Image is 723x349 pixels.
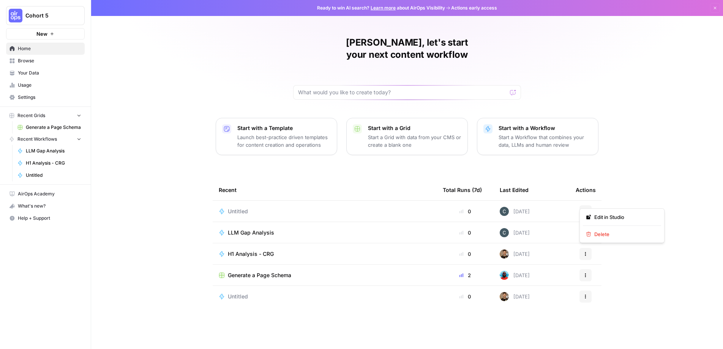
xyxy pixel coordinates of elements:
[500,249,509,259] img: 36rz0nf6lyfqsoxlb67712aiq2cf
[500,271,530,280] div: [DATE]
[346,118,468,155] button: Start with a GridStart a Grid with data from your CMS or create a blank one
[317,5,445,11] span: Ready to win AI search? about AirOps Visibility
[443,293,488,300] div: 0
[26,172,81,179] span: Untitled
[26,160,81,167] span: H1 Analysis - CRG
[219,250,431,258] a: H1 Analysis - CRG
[14,157,85,169] a: H1 Analysis - CRG
[17,112,45,119] span: Recent Grids
[6,91,85,103] a: Settings
[594,213,655,221] span: Edit in Studio
[500,179,529,200] div: Last Edited
[371,5,396,11] a: Learn more
[500,292,509,301] img: 36rz0nf6lyfqsoxlb67712aiq2cf
[36,30,47,38] span: New
[18,70,81,76] span: Your Data
[293,36,521,61] h1: [PERSON_NAME], let's start your next content workflow
[6,79,85,91] a: Usage
[6,212,85,224] button: Help + Support
[576,179,596,200] div: Actions
[25,12,71,19] span: Cohort 5
[6,200,84,212] div: What's new?
[6,200,85,212] button: What's new?
[594,230,655,238] span: Delete
[477,118,598,155] button: Start with a WorkflowStart a Workflow that combines your data, LLMs and human review
[6,28,85,40] button: New
[18,215,81,222] span: Help + Support
[18,190,81,197] span: AirOps Academy
[500,228,530,237] div: [DATE]
[500,207,530,216] div: [DATE]
[228,208,248,215] span: Untitled
[443,208,488,215] div: 0
[6,6,85,25] button: Workspace: Cohort 5
[443,229,488,236] div: 0
[6,133,85,145] button: Recent Workflows
[219,293,431,300] a: Untitled
[219,271,431,279] a: Generate a Page Schema
[443,271,488,279] div: 2
[6,188,85,200] a: AirOps Academy
[6,55,85,67] a: Browse
[500,292,530,301] div: [DATE]
[298,89,507,96] input: What would you like to create today?
[500,249,530,259] div: [DATE]
[26,148,81,154] span: LLM Gap Analysis
[368,133,461,149] p: Start a Grid with data from your CMS or create a blank one
[14,121,85,133] a: Generate a Page Schema
[500,271,509,280] img: om7kq3n9tbr8divsi7z55l59x7jq
[237,133,331,149] p: Launch best-practice driven templates for content creation and operations
[228,250,274,258] span: H1 Analysis - CRG
[219,229,431,236] a: LLM Gap Analysis
[14,145,85,157] a: LLM Gap Analysis
[500,228,509,237] img: 9zdwb908u64ztvdz43xg4k8su9w3
[18,94,81,101] span: Settings
[237,124,331,132] p: Start with a Template
[443,250,488,258] div: 0
[6,43,85,55] a: Home
[228,229,274,236] span: LLM Gap Analysis
[228,293,248,300] span: Untitled
[6,67,85,79] a: Your Data
[219,208,431,215] a: Untitled
[26,124,81,131] span: Generate a Page Schema
[451,5,497,11] span: Actions early access
[500,207,509,216] img: 9zdwb908u64ztvdz43xg4k8su9w3
[6,110,85,121] button: Recent Grids
[18,82,81,89] span: Usage
[9,9,22,22] img: Cohort 5 Logo
[18,45,81,52] span: Home
[219,179,431,200] div: Recent
[216,118,337,155] button: Start with a TemplateLaunch best-practice driven templates for content creation and operations
[499,124,592,132] p: Start with a Workflow
[17,136,57,143] span: Recent Workflows
[443,179,482,200] div: Total Runs (7d)
[499,133,592,149] p: Start a Workflow that combines your data, LLMs and human review
[14,169,85,181] a: Untitled
[368,124,461,132] p: Start with a Grid
[18,57,81,64] span: Browse
[228,271,291,279] span: Generate a Page Schema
